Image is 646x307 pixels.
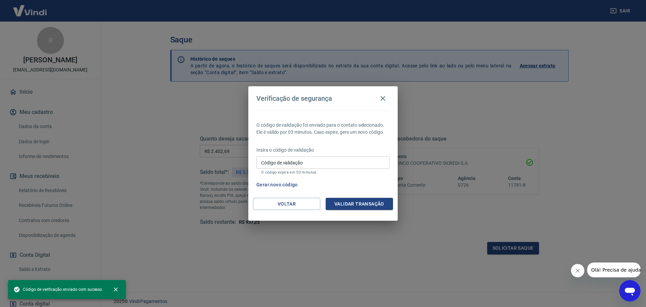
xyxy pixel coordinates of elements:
[256,94,332,102] h4: Verificação de segurança
[587,263,641,277] iframe: Mensagem da empresa
[4,5,57,10] span: Olá! Precisa de ajuda?
[256,147,390,154] p: Insira o código de validação
[108,282,123,297] button: close
[256,122,390,136] p: O código de validação foi enviado para o contato selecionado. Ele é válido por 03 minutos. Caso e...
[261,170,385,175] p: O código expira em 03 minutos.
[619,280,641,302] iframe: Botão para abrir a janela de mensagens
[253,198,320,210] button: Voltar
[13,286,103,293] span: Código de verificação enviado com sucesso.
[254,179,300,191] button: Gerar novo código
[571,264,584,277] iframe: Fechar mensagem
[326,198,393,210] button: Validar transação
